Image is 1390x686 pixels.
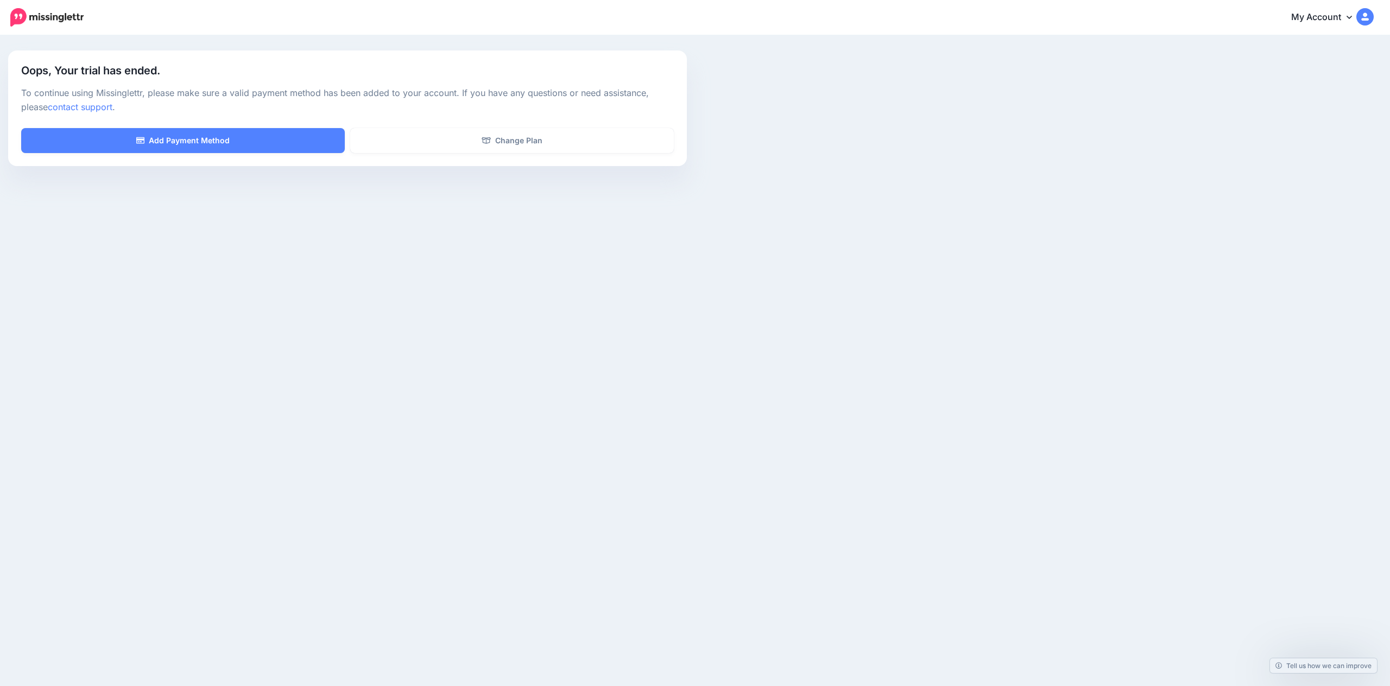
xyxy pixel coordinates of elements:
[350,128,674,153] a: Change Plan
[1280,4,1374,31] a: My Account
[10,8,84,27] img: Missinglettr
[21,128,345,153] a: Add Payment Method
[48,101,112,112] a: contact support
[1270,658,1377,673] a: Tell us how we can improve
[21,63,674,78] h3: Oops, Your trial has ended.
[21,86,674,115] p: To continue using Missinglettr, please make sure a valid payment method has been added to your ac...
